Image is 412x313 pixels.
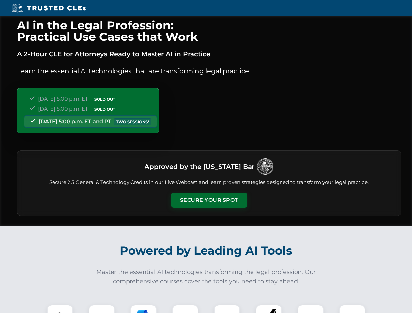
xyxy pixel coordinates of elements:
p: A 2-Hour CLE for Attorneys Ready to Master AI in Practice [17,49,401,59]
span: SOLD OUT [92,96,117,103]
img: Trusted CLEs [10,3,88,13]
p: Secure 2.5 General & Technology Credits in our Live Webcast and learn proven strategies designed ... [25,179,393,186]
img: Logo [257,158,273,175]
h2: Powered by Leading AI Tools [25,239,387,262]
span: SOLD OUT [92,106,117,112]
button: Secure Your Spot [171,193,247,208]
h1: AI in the Legal Profession: Practical Use Cases that Work [17,20,401,42]
p: Learn the essential AI technologies that are transforming legal practice. [17,66,401,76]
h3: Approved by the [US_STATE] Bar [145,161,254,172]
span: [DATE] 5:00 p.m. ET [38,96,88,102]
span: [DATE] 5:00 p.m. ET [38,106,88,112]
p: Master the essential AI technologies transforming the legal profession. Our comprehensive courses... [92,267,320,286]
